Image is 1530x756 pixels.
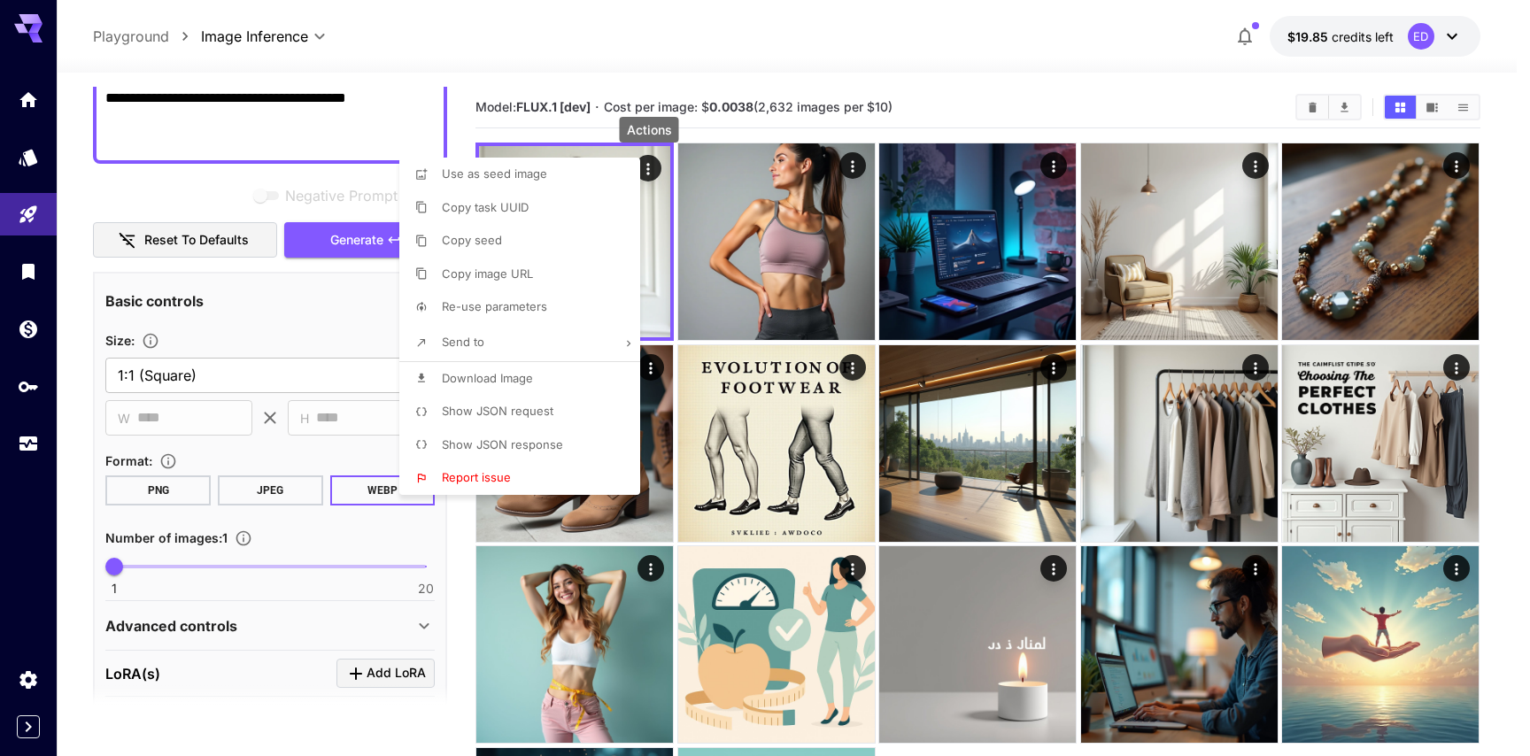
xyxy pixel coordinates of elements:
span: Re-use parameters [442,299,547,313]
span: Copy image URL [442,266,533,281]
span: Show JSON response [442,437,563,451]
span: Send to [442,335,484,349]
span: Copy seed [442,233,502,247]
div: Actions [620,117,679,143]
span: Download Image [442,371,533,385]
span: Use as seed image [442,166,547,181]
span: Copy task UUID [442,200,529,214]
span: Report issue [442,470,511,484]
span: Show JSON request [442,404,553,418]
